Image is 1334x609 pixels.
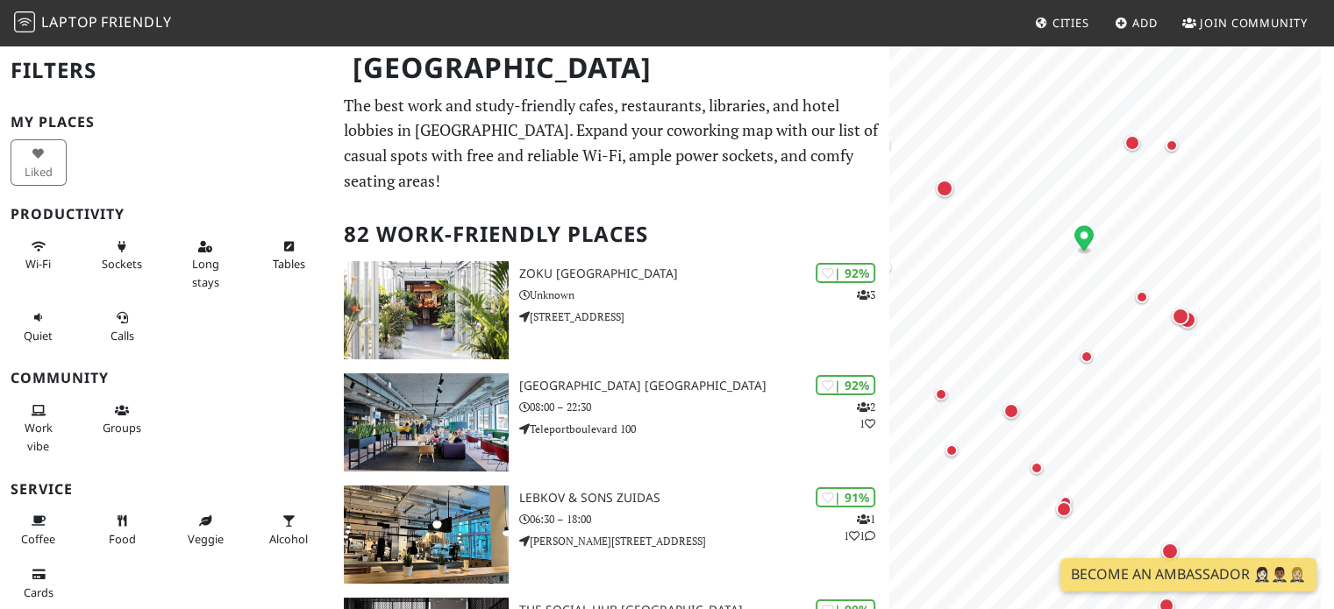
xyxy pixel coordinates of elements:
img: Aristo Meeting Center Amsterdam [344,373,508,471]
span: Video/audio calls [111,328,134,343]
button: Alcohol [260,506,317,553]
span: Add [1132,15,1158,31]
h3: Lebkov & Sons Zuidas [519,491,890,506]
span: Quiet [24,328,53,343]
p: Teleportboulevard 100 [519,421,890,437]
div: | 91% [816,487,875,507]
span: Laptop [41,12,98,32]
img: LaptopFriendly [14,11,35,32]
button: Coffee [11,506,67,553]
span: Power sockets [102,256,142,272]
span: Stable Wi-Fi [25,256,51,272]
p: [PERSON_NAME][STREET_ADDRESS] [519,533,890,549]
h3: Service [11,481,323,498]
div: Map marker [1000,400,1023,422]
button: Cards [11,560,67,606]
a: LaptopFriendly LaptopFriendly [14,8,172,39]
h3: My Places [11,114,323,131]
span: Veggie [188,531,224,547]
a: Aristo Meeting Center Amsterdam | 92% 21 [GEOGRAPHIC_DATA] [GEOGRAPHIC_DATA] 08:00 – 22:30 Telepo... [333,373,889,471]
div: Map marker [1158,539,1182,563]
a: Add [1108,7,1165,39]
h3: Productivity [11,206,323,223]
div: Map marker [1052,498,1075,520]
div: Map marker [931,384,952,405]
span: Cities [1052,15,1089,31]
div: | 92% [816,375,875,395]
a: Join Community [1175,7,1315,39]
span: Friendly [101,12,171,32]
button: Long stays [177,232,233,296]
span: Coffee [21,531,55,547]
p: 3 [857,287,875,303]
button: Sockets [94,232,150,279]
div: Map marker [1121,131,1144,154]
span: Join Community [1200,15,1308,31]
h2: Filters [11,44,323,97]
span: Work-friendly tables [273,256,305,272]
h3: [GEOGRAPHIC_DATA] [GEOGRAPHIC_DATA] [519,379,890,393]
p: 06:30 – 18:00 [519,511,890,528]
h1: [GEOGRAPHIC_DATA] [339,44,886,92]
div: Map marker [1161,135,1182,156]
p: 2 1 [857,399,875,432]
button: Work vibe [11,396,67,460]
span: Long stays [192,256,219,289]
div: | 92% [816,263,875,283]
a: Lebkov & Sons Zuidas | 91% 111 Lebkov & Sons Zuidas 06:30 – 18:00 [PERSON_NAME][STREET_ADDRESS] [333,485,889,584]
div: Map marker [1175,308,1200,332]
div: Map marker [932,176,957,201]
div: Map marker [1074,225,1094,254]
h3: Community [11,370,323,386]
a: Become an Ambassador 🤵🏻‍♀️🤵🏾‍♂️🤵🏼‍♀️ [1060,558,1316,591]
button: Quiet [11,303,67,350]
div: Map marker [1076,346,1097,367]
button: Food [94,506,150,553]
p: The best work and study-friendly cafes, restaurants, libraries, and hotel lobbies in [GEOGRAPHIC_... [344,93,879,194]
div: Map marker [1131,287,1152,308]
p: 08:00 – 22:30 [519,399,890,415]
span: Alcohol [269,531,308,547]
img: Lebkov & Sons Zuidas [344,485,508,584]
p: [STREET_ADDRESS] [519,308,890,325]
h2: 82 Work-Friendly Places [344,208,879,261]
button: Calls [94,303,150,350]
div: Map marker [941,440,962,461]
span: People working [25,420,53,453]
p: 1 1 1 [844,511,875,544]
a: Zoku Amsterdam | 92% 3 Zoku [GEOGRAPHIC_DATA] Unknown [STREET_ADDRESS] [333,261,889,359]
p: Unknown [519,287,890,303]
a: Cities [1028,7,1096,39]
button: Tables [260,232,317,279]
img: Zoku Amsterdam [344,261,508,359]
div: Map marker [1055,492,1076,513]
span: Group tables [103,420,141,436]
span: Credit cards [24,584,54,600]
span: Food [109,531,136,547]
div: Map marker [1026,457,1047,478]
h3: Zoku [GEOGRAPHIC_DATA] [519,266,890,281]
button: Groups [94,396,150,443]
div: Map marker [1168,304,1193,329]
button: Wi-Fi [11,232,67,279]
button: Veggie [177,506,233,553]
